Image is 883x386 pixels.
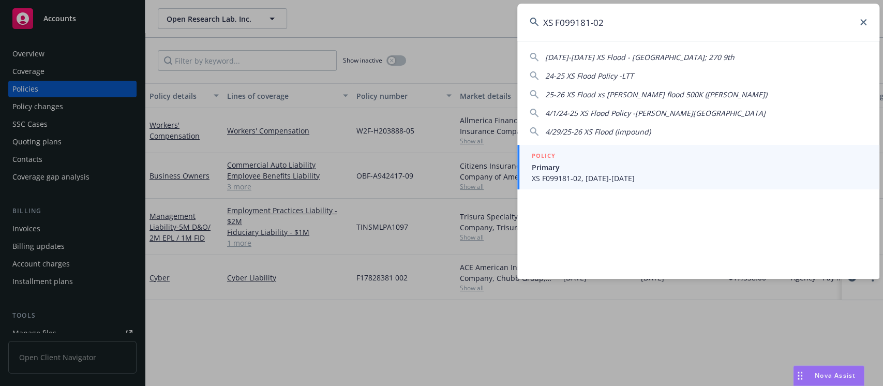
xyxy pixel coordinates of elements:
[532,151,556,161] h5: POLICY
[545,90,767,99] span: 25-26 XS Flood xs [PERSON_NAME] flood 500K ([PERSON_NAME])
[815,371,856,380] span: Nova Assist
[532,162,867,173] span: Primary
[545,52,735,62] span: [DATE]-[DATE] XS Flood - [GEOGRAPHIC_DATA]; 270 9th
[545,108,766,118] span: 4/1/24-25 XS Flood Policy -[PERSON_NAME][GEOGRAPHIC_DATA]
[545,71,634,81] span: 24-25 XS Flood Policy -LTT
[793,365,864,386] button: Nova Assist
[794,366,806,385] div: Drag to move
[545,127,651,137] span: 4/29/25-26 XS Flood (impound)
[517,4,879,41] input: Search...
[517,145,879,189] a: POLICYPrimaryXS F099181-02, [DATE]-[DATE]
[532,173,867,184] span: XS F099181-02, [DATE]-[DATE]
